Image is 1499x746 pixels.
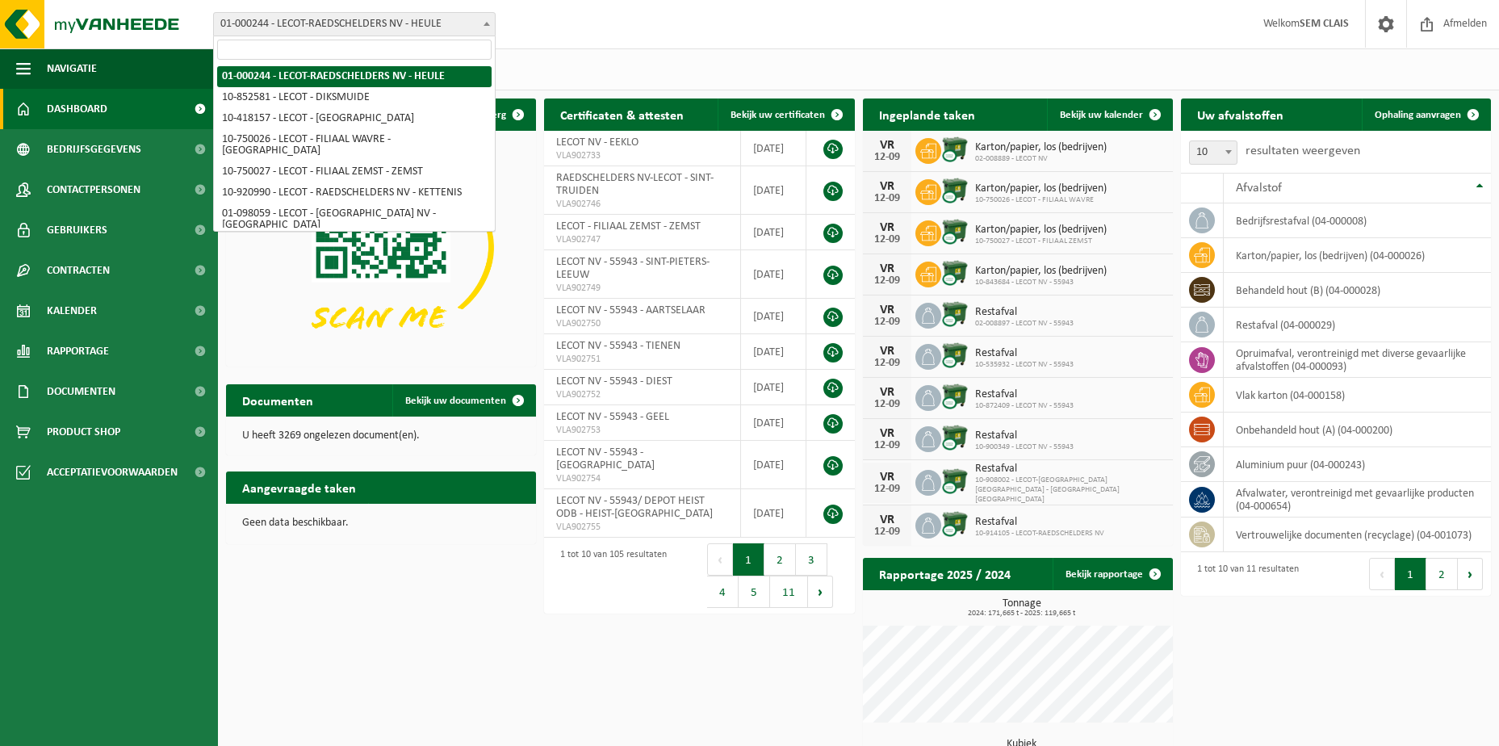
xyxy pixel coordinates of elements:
div: VR [871,471,903,484]
span: VLA902752 [556,388,727,401]
a: Bekijk uw documenten [392,384,534,417]
img: WB-1100-CU [941,218,969,245]
p: Geen data beschikbaar. [242,518,520,529]
div: 1 tot 10 van 105 resultaten [552,542,667,610]
span: VLA902754 [556,472,727,485]
span: Afvalstof [1236,182,1282,195]
button: Next [808,576,833,608]
li: 10-920990 - LECOT - RAEDSCHELDERS NV - KETTENIS [217,182,492,203]
button: 1 [733,543,764,576]
div: 12-09 [871,275,903,287]
span: Bedrijfsgegevens [47,129,141,170]
span: Bekijk uw documenten [405,396,506,406]
td: onbehandeld hout (A) (04-000200) [1224,413,1491,447]
button: 11 [770,576,808,608]
span: Acceptatievoorwaarden [47,452,178,492]
a: Ophaling aanvragen [1362,98,1489,131]
span: LECOT NV - 55943 - TIENEN [556,340,680,352]
div: 12-09 [871,234,903,245]
span: Gebruikers [47,210,107,250]
div: 12-09 [871,358,903,369]
a: Bekijk uw kalender [1047,98,1171,131]
span: Rapportage [47,331,109,371]
span: Kalender [47,291,97,331]
img: WB-1100-CU [941,510,969,538]
button: 5 [739,576,770,608]
td: vlak karton (04-000158) [1224,378,1491,413]
img: WB-1100-CU [941,300,969,328]
span: 10 [1189,140,1237,165]
span: Bekijk uw certificaten [731,110,825,120]
li: 10-852581 - LECOT - DIKSMUIDE [217,87,492,108]
td: aluminium puur (04-000243) [1224,447,1491,482]
a: Bekijk uw certificaten [718,98,853,131]
span: 10-914105 - LECOT-RAEDSCHELDERS NV [975,529,1104,539]
li: 10-750026 - LECOT - FILIAAL WAVRE - [GEOGRAPHIC_DATA] [217,129,492,161]
img: WB-1100-CU [941,177,969,204]
td: vertrouwelijke documenten (recyclage) (04-001073) [1224,518,1491,552]
span: Restafval [975,430,1074,442]
li: 10-418157 - LECOT - [GEOGRAPHIC_DATA] [217,108,492,129]
span: 10-843684 - LECOT NV - 55943 [975,278,1107,287]
td: [DATE] [741,405,807,441]
span: Product Shop [47,412,120,452]
span: Bekijk uw kalender [1060,110,1143,120]
button: Previous [1369,558,1395,590]
div: 12-09 [871,526,903,538]
span: Ophaling aanvragen [1375,110,1461,120]
li: 10-750027 - LECOT - FILIAAL ZEMST - ZEMST [217,161,492,182]
div: VR [871,427,903,440]
div: VR [871,386,903,399]
span: Restafval [975,388,1074,401]
div: VR [871,180,903,193]
span: 02-008889 - LECOT NV [975,154,1107,164]
span: Karton/papier, los (bedrijven) [975,265,1107,278]
button: 2 [1426,558,1458,590]
span: LECOT NV - 55943/ DEPOT HEIST ODB - HEIST-[GEOGRAPHIC_DATA] [556,495,713,520]
span: Restafval [975,306,1074,319]
td: [DATE] [741,131,807,166]
div: VR [871,513,903,526]
a: Bekijk rapportage [1053,558,1171,590]
span: 10-908002 - LECOT-[GEOGRAPHIC_DATA] [GEOGRAPHIC_DATA] - [GEOGRAPHIC_DATA] [GEOGRAPHIC_DATA] [975,476,1165,505]
div: VR [871,139,903,152]
span: 10-750026 - LECOT - FILIAAL WAVRE [975,195,1107,205]
img: WB-1100-CU [941,259,969,287]
button: Next [1458,558,1483,590]
span: 01-000244 - LECOT-RAEDSCHELDERS NV - HEULE [213,12,496,36]
span: Restafval [975,516,1104,529]
img: Download de VHEPlus App [226,131,536,363]
span: Karton/papier, los (bedrijven) [975,182,1107,195]
span: 01-000244 - LECOT-RAEDSCHELDERS NV - HEULE [214,13,495,36]
div: 12-09 [871,399,903,410]
h2: Aangevraagde taken [226,471,372,503]
h2: Ingeplande taken [863,98,991,130]
span: 10-900349 - LECOT NV - 55943 [975,442,1074,452]
li: 01-000244 - LECOT-RAEDSCHELDERS NV - HEULE [217,66,492,87]
span: VLA902749 [556,282,727,295]
td: restafval (04-000029) [1224,308,1491,342]
img: WB-1100-CU [941,424,969,451]
span: Restafval [975,347,1074,360]
span: VLA902753 [556,424,727,437]
span: LECOT NV - EEKLO [556,136,639,149]
td: [DATE] [741,250,807,299]
p: U heeft 3269 ongelezen document(en). [242,430,520,442]
td: behandeld hout (B) (04-000028) [1224,273,1491,308]
span: Contracten [47,250,110,291]
span: LECOT NV - 55943 - GEEL [556,411,669,423]
div: VR [871,262,903,275]
button: 4 [707,576,739,608]
span: 10-535932 - LECOT NV - 55943 [975,360,1074,370]
td: bedrijfsrestafval (04-000008) [1224,203,1491,238]
span: LECOT NV - 55943 - [GEOGRAPHIC_DATA] [556,446,655,471]
button: Previous [707,543,733,576]
span: Documenten [47,371,115,412]
div: 12-09 [871,193,903,204]
h2: Certificaten & attesten [544,98,700,130]
span: LECOT NV - 55943 - AARTSELAAR [556,304,706,316]
div: 1 tot 10 van 11 resultaten [1189,556,1299,592]
td: [DATE] [741,489,807,538]
span: VLA902747 [556,233,727,246]
span: 2024: 171,665 t - 2025: 119,665 t [871,610,1173,618]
